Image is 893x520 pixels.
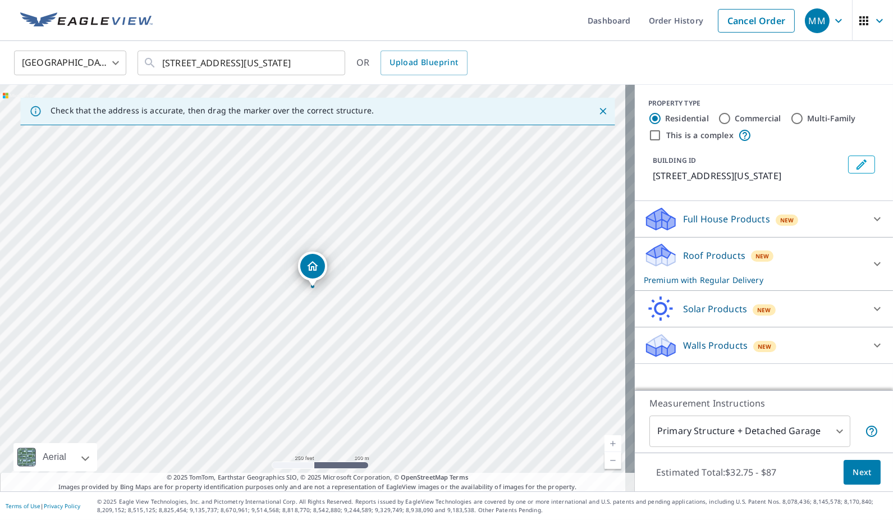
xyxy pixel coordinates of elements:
[390,56,458,70] span: Upload Blueprint
[648,98,880,108] div: PROPERTY TYPE
[683,249,745,262] p: Roof Products
[356,51,468,75] div: OR
[683,212,770,226] p: Full House Products
[807,113,856,124] label: Multi-Family
[653,169,844,183] p: [STREET_ADDRESS][US_STATE]
[401,473,448,481] a: OpenStreetMap
[644,274,864,286] p: Premium with Regular Delivery
[666,130,734,141] label: This is a complex
[605,452,621,469] a: Current Level 17, Zoom Out
[653,156,696,165] p: BUILDING ID
[51,106,374,116] p: Check that the address is accurate, then drag the marker over the correct structure.
[6,503,80,509] p: |
[649,396,878,410] p: Measurement Instructions
[780,216,794,225] span: New
[805,8,830,33] div: MM
[644,206,884,232] div: Full House ProductsNew
[844,460,881,485] button: Next
[757,305,771,314] span: New
[298,252,327,286] div: Dropped pin, building 1, Residential property, 1509 15th Ave N Texas City, TX 77590
[647,460,785,485] p: Estimated Total: $32.75 - $87
[644,332,884,359] div: Walls ProductsNew
[39,443,70,471] div: Aerial
[848,156,875,174] button: Edit building 1
[605,435,621,452] a: Current Level 17, Zoom In
[735,113,781,124] label: Commercial
[649,416,850,447] div: Primary Structure + Detached Garage
[13,443,97,471] div: Aerial
[755,252,770,261] span: New
[167,473,468,482] span: © 2025 TomTom, Earthstar Geographics SIO, © 2025 Microsoft Corporation, ©
[450,473,468,481] a: Terms
[853,466,872,480] span: Next
[44,502,80,510] a: Privacy Policy
[20,12,153,29] img: EV Logo
[683,339,748,352] p: Walls Products
[381,51,467,75] a: Upload Blueprint
[644,295,884,322] div: Solar ProductsNew
[718,9,795,33] a: Cancel Order
[683,302,747,316] p: Solar Products
[162,47,322,79] input: Search by address or latitude-longitude
[6,502,40,510] a: Terms of Use
[644,242,884,286] div: Roof ProductsNewPremium with Regular Delivery
[596,104,610,118] button: Close
[14,47,126,79] div: [GEOGRAPHIC_DATA]
[758,342,772,351] span: New
[865,425,878,438] span: Your report will include the primary structure and a detached garage if one exists.
[97,498,887,514] p: © 2025 Eagle View Technologies, Inc. and Pictometry International Corp. All Rights Reserved. Repo...
[665,113,709,124] label: Residential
